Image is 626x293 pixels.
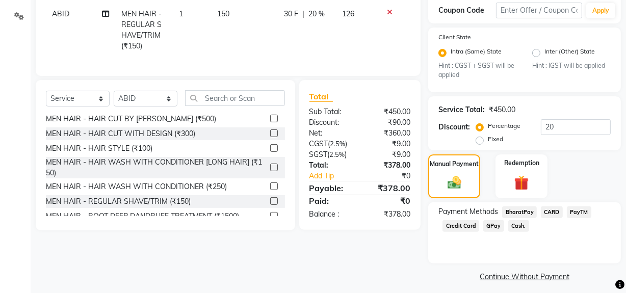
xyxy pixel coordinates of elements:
span: 30 F [284,9,298,19]
span: Cash. [508,220,529,232]
div: Service Total: [438,104,485,115]
div: ₹450.00 [360,106,418,117]
div: ₹9.00 [360,149,418,160]
div: ₹90.00 [360,117,418,128]
input: Enter Offer / Coupon Code [496,3,582,18]
small: Hint : CGST + SGST will be applied [438,61,517,80]
span: 150 [217,9,229,18]
label: Redemption [504,158,539,168]
div: Total: [302,160,360,171]
span: ABID [52,9,69,18]
div: ₹0 [360,195,418,207]
div: ₹378.00 [360,182,418,194]
div: Balance : [302,209,360,220]
div: ( ) [302,139,360,149]
div: Discount: [438,122,470,132]
div: ₹450.00 [489,104,515,115]
div: ₹378.00 [360,160,418,171]
span: Credit Card [442,220,479,232]
label: Manual Payment [430,159,479,169]
div: MEN HAIR - HAIR WASH WITH CONDITIONER [LONG HAIR] (₹150) [46,157,266,178]
span: GPay [483,220,504,232]
button: Apply [586,3,615,18]
img: _cash.svg [444,175,465,191]
div: ( ) [302,149,360,160]
div: MEN HAIR - HAIR STYLE (₹100) [46,143,152,154]
div: MEN HAIR - HAIR CUT WITH DESIGN (₹300) [46,128,195,139]
span: BharatPay [502,206,537,218]
span: 20 % [308,9,325,19]
div: Coupon Code [438,5,496,16]
div: Discount: [302,117,360,128]
span: CARD [541,206,563,218]
div: Sub Total: [302,106,360,117]
div: Paid: [302,195,360,207]
span: SGST [309,150,328,159]
span: 1 [179,9,183,18]
div: ₹9.00 [360,139,418,149]
span: MEN HAIR - REGULAR SHAVE/TRIM (₹150) [121,9,162,50]
div: ₹0 [370,171,418,181]
label: Client State [438,33,471,42]
label: Percentage [488,121,520,130]
label: Intra (Same) State [451,47,502,59]
span: | [302,9,304,19]
label: Inter (Other) State [544,47,595,59]
input: Search or Scan [185,90,285,106]
div: Net: [302,128,360,139]
span: Payment Methods [438,206,498,217]
span: 126 [342,9,354,18]
span: 2.5% [330,150,345,158]
img: _gift.svg [510,174,533,192]
div: Payable: [302,182,360,194]
div: MEN HAIR - HAIR CUT BY [PERSON_NAME] (₹500) [46,114,216,124]
span: PayTM [567,206,591,218]
div: MEN HAIR - ROOT DEEP DANDRUFF TREATMENT (₹1500) [46,211,239,222]
span: 2.5% [330,140,346,148]
div: ₹378.00 [360,209,418,220]
a: Add Tip [302,171,370,181]
div: MEN HAIR - REGULAR SHAVE/TRIM (₹150) [46,196,191,207]
span: Total [309,91,333,102]
a: Continue Without Payment [430,272,619,282]
div: ₹360.00 [360,128,418,139]
span: CGST [309,139,328,148]
label: Fixed [488,135,503,144]
div: MEN HAIR - HAIR WASH WITH CONDITIONER (₹250) [46,181,227,192]
small: Hint : IGST will be applied [532,61,611,70]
